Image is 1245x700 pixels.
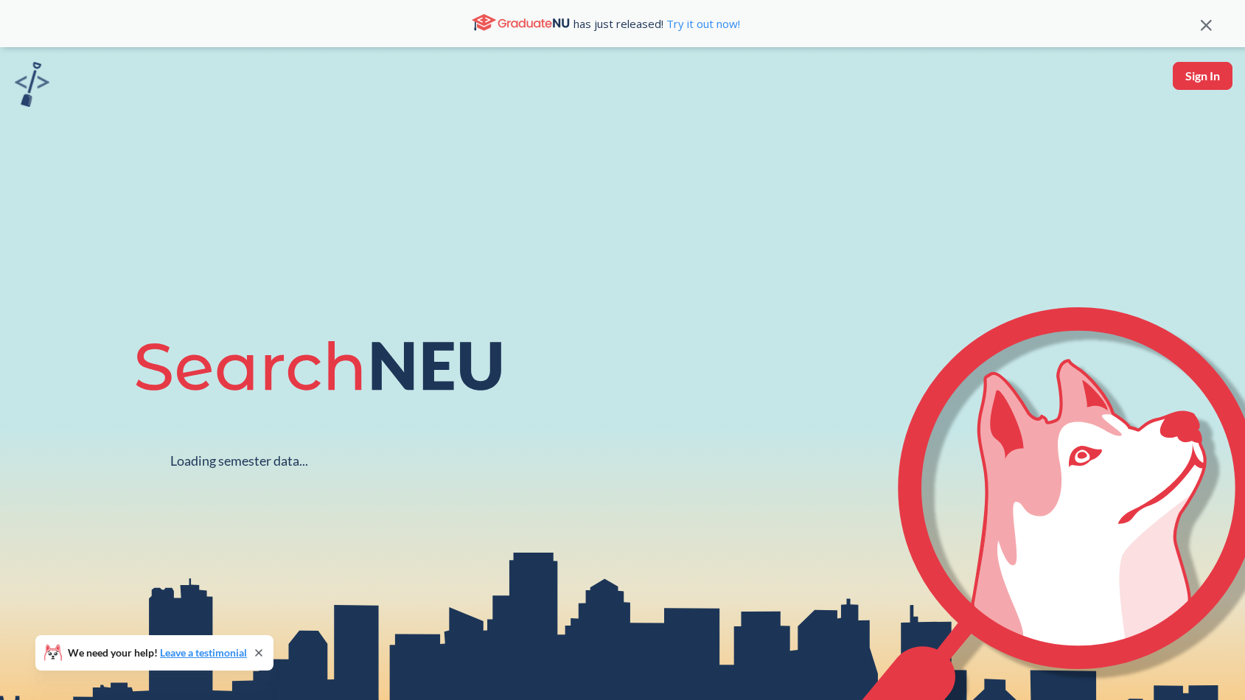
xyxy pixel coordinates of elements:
[170,452,308,469] div: Loading semester data...
[15,62,49,111] a: sandbox logo
[573,15,740,32] span: has just released!
[68,648,247,658] span: We need your help!
[160,646,247,659] a: Leave a testimonial
[15,62,49,107] img: sandbox logo
[663,16,740,31] a: Try it out now!
[1173,62,1232,90] button: Sign In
